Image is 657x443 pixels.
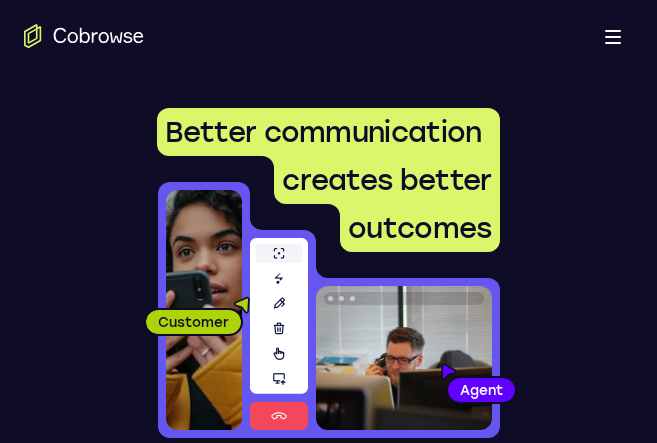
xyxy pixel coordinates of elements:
a: Go to the home page [24,24,144,48]
img: A series of tools used in co-browsing sessions [250,238,308,430]
span: creates better [282,163,491,197]
span: Better communication [165,115,481,149]
img: A customer holding their phone [166,190,242,430]
img: A customer support agent talking on the phone [316,286,492,430]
